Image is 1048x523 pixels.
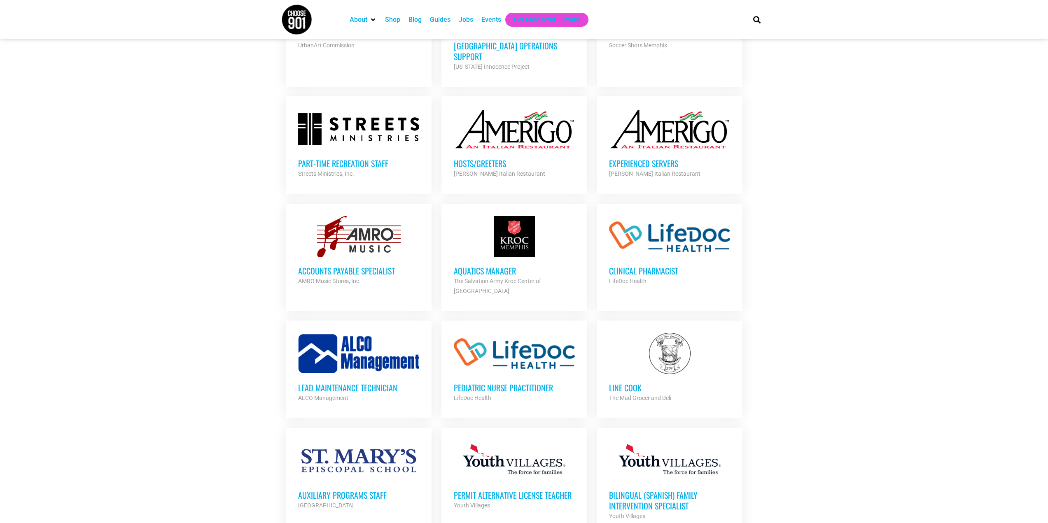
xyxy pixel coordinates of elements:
h3: Auxiliary Programs Staff [298,490,419,500]
h3: Aquatics Manager [454,265,575,276]
strong: LifeDoc Health [454,395,491,401]
strong: LifeDoc Health [609,278,647,284]
a: Aquatics Manager The Salvation Army Kroc Center of [GEOGRAPHIC_DATA] [441,204,587,308]
strong: The Salvation Army Kroc Center of [GEOGRAPHIC_DATA] [454,278,541,294]
h3: Permit Alternative License Teacher [454,490,575,500]
strong: Soccer Shots Memphis [609,42,667,49]
a: Part-time Recreation Staff Streets Ministries, Inc. [286,96,432,191]
h3: Operations Manager [298,30,419,40]
h3: Youth Soccer Coach [609,30,730,40]
h3: Office Assistant – [GEOGRAPHIC_DATA] Operations Support [454,30,575,62]
div: About [345,13,381,27]
a: Line Cook The Mad Grocer and Deli [597,321,742,415]
a: Lead Maintenance Technician ALCO Management [286,321,432,415]
h3: Line Cook [609,382,730,393]
h3: Pediatric Nurse Practitioner [454,382,575,393]
strong: Streets Ministries, Inc. [298,170,354,177]
h3: Part-time Recreation Staff [298,158,419,169]
strong: The Mad Grocer and Deli [609,395,671,401]
a: Guides [430,15,450,25]
strong: [US_STATE] Innocence Project [454,63,530,70]
h3: Clinical Pharmacist [609,265,730,276]
strong: UrbanArt Commission [298,42,355,49]
h3: Experienced Servers [609,158,730,169]
a: Accounts Payable Specialist AMRO Music Stores, Inc. [286,204,432,298]
nav: Main nav [345,13,739,27]
strong: [GEOGRAPHIC_DATA] [298,502,354,509]
a: Experienced Servers [PERSON_NAME] Italian Restaurant [597,96,742,191]
a: About [350,15,367,25]
a: Clinical Pharmacist LifeDoc Health [597,204,742,298]
a: Jobs [459,15,473,25]
strong: ALCO Management [298,395,348,401]
a: Get Choose901 Emails [513,15,580,25]
a: Permit Alternative License Teacher Youth Villages [441,428,587,523]
strong: Youth Villages [609,513,645,519]
a: Shop [385,15,400,25]
strong: Youth Villages [454,502,490,509]
a: Auxiliary Programs Staff [GEOGRAPHIC_DATA] [286,428,432,523]
a: Hosts/Greeters [PERSON_NAME] Italian Restaurant [441,96,587,191]
div: Search [750,13,763,26]
a: Blog [408,15,422,25]
h3: Lead Maintenance Technician [298,382,419,393]
h3: Accounts Payable Specialist [298,265,419,276]
h3: Bilingual (Spanish) Family Intervention Specialist [609,490,730,511]
a: Events [481,15,501,25]
h3: Hosts/Greeters [454,158,575,169]
strong: [PERSON_NAME] Italian Restaurant [454,170,545,177]
a: Pediatric Nurse Practitioner LifeDoc Health [441,321,587,415]
strong: AMRO Music Stores, Inc. [298,278,361,284]
strong: [PERSON_NAME] Italian Restaurant [609,170,700,177]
